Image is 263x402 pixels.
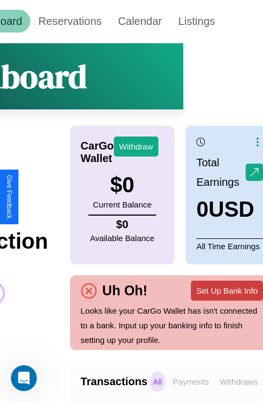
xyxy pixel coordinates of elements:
[217,372,260,392] p: Withdraws
[90,231,155,245] p: Available Balance
[90,218,155,231] h4: $ 0
[30,10,110,33] a: Reservations
[170,10,223,33] a: Listings
[81,140,114,165] h4: CarGo Wallet
[5,175,13,219] div: Give Feedback
[93,197,151,212] p: Current Balance
[93,173,151,197] h3: $ 0
[97,283,153,299] h4: Uh Oh!
[170,372,212,392] p: Payments
[196,238,263,254] p: All Time Earnings
[196,197,263,222] h3: 0 USD
[110,10,170,33] a: Calendar
[150,372,165,392] p: All
[81,375,147,388] h4: Transactions
[114,137,159,157] button: Withdraw
[11,365,37,391] iframe: Intercom live chat
[196,153,246,192] p: Total Earnings
[191,281,263,301] button: Set Up Bank Info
